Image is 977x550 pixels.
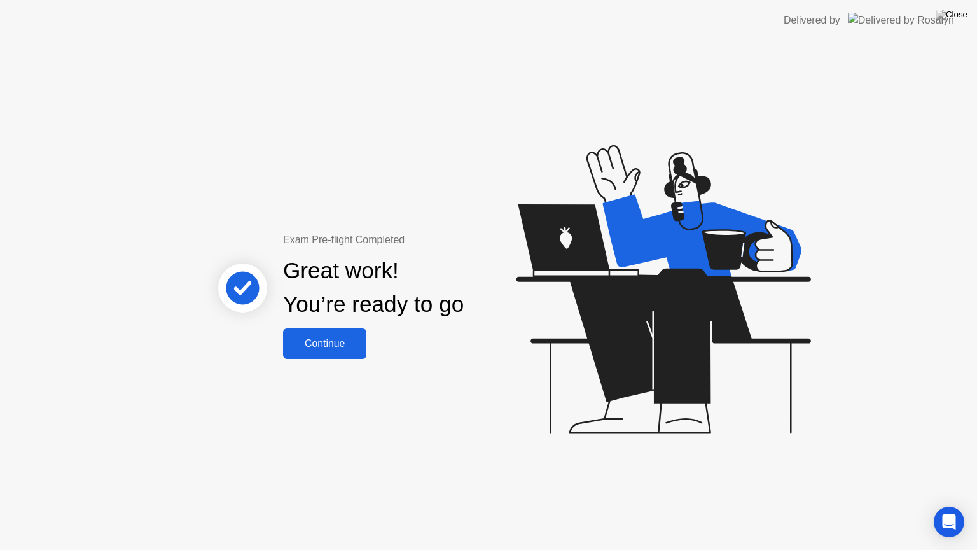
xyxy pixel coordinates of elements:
[936,10,967,20] img: Close
[283,328,366,359] button: Continue
[283,232,546,248] div: Exam Pre-flight Completed
[287,338,363,349] div: Continue
[848,13,954,27] img: Delivered by Rosalyn
[934,507,964,537] div: Open Intercom Messenger
[784,13,840,28] div: Delivered by
[283,254,464,321] div: Great work! You’re ready to go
